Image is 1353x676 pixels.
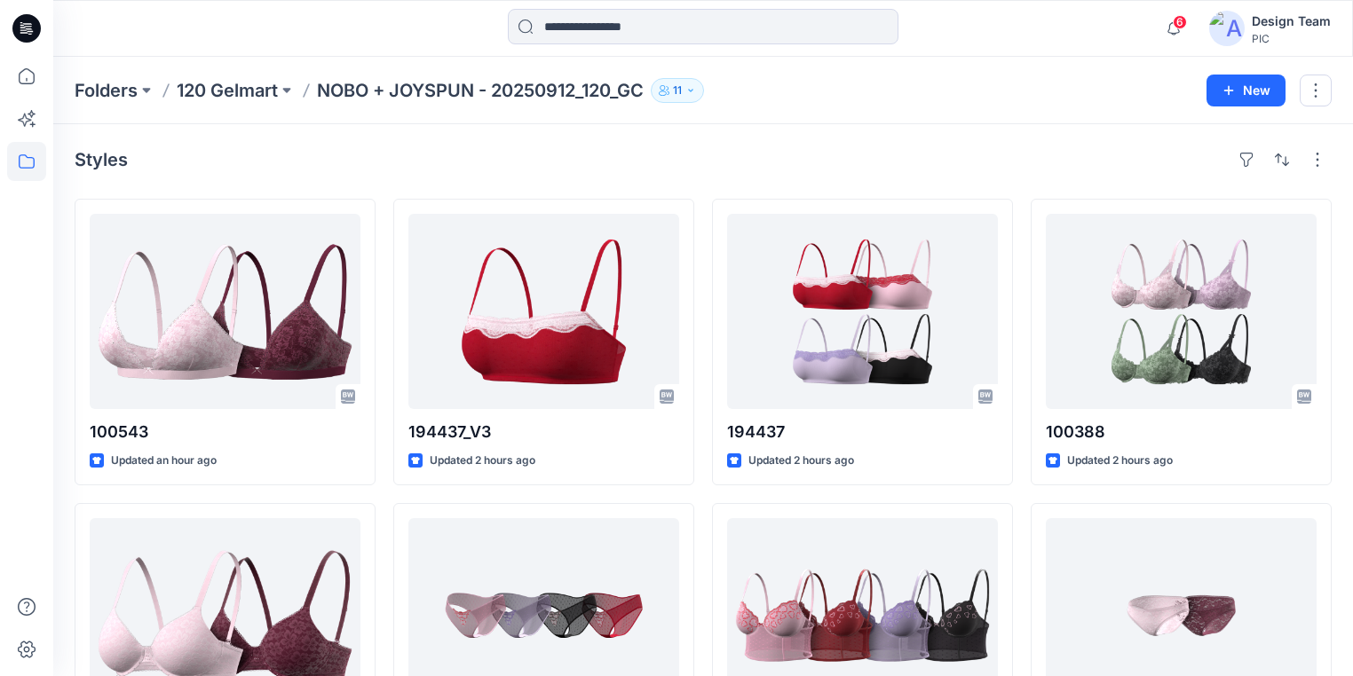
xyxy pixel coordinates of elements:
a: 194437 [727,214,998,409]
p: Updated 2 hours ago [748,452,854,470]
p: Updated an hour ago [111,452,217,470]
p: 100543 [90,420,360,444]
button: 11 [651,78,704,103]
a: 194437_V3 [408,214,679,409]
a: 100543 [90,214,360,409]
div: Design Team [1252,11,1331,32]
h4: Styles [75,149,128,170]
p: Updated 2 hours ago [430,452,535,470]
span: 6 [1173,15,1187,29]
a: 100388 [1046,214,1317,409]
button: New [1207,75,1286,106]
p: 11 [673,81,682,100]
a: Folders [75,78,138,103]
p: 194437 [727,420,998,444]
img: avatar [1209,11,1245,46]
p: NOBO + JOYSPUN - 20250912_120_GC [317,78,644,103]
p: 194437_V3 [408,420,679,444]
a: 120 Gelmart [177,78,278,103]
div: PIC [1252,32,1331,45]
p: Updated 2 hours ago [1067,452,1173,470]
p: 100388 [1046,420,1317,444]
